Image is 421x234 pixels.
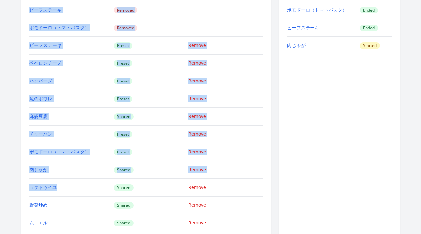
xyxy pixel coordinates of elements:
[188,220,206,226] a: Remove
[29,95,52,102] a: 魚のポワレ
[188,131,206,137] a: Remove
[29,202,48,208] a: 野菜炒め
[29,149,89,155] a: ポモドーロ（トマトパスタ）
[360,42,380,49] span: Started
[114,78,132,84] span: Preset
[188,166,206,173] a: Remove
[29,42,62,48] a: ビーフステーキ
[188,60,206,66] a: Remove
[188,113,206,119] a: Remove
[29,113,48,119] a: 麻婆豆腐
[114,149,132,155] span: Preset
[29,60,62,66] a: ペペロンチーノ
[360,25,378,31] span: Ended
[114,113,134,120] span: Shared
[114,167,134,173] span: Shared
[360,7,378,13] span: Ended
[114,131,132,138] span: Preset
[114,42,132,49] span: Preset
[29,7,62,13] a: ビーフステーキ
[29,131,52,137] a: チャーハン
[29,166,48,173] a: 肉じゃが
[188,78,206,84] a: Remove
[188,42,206,48] a: Remove
[287,42,306,48] a: 肉じゃが
[188,184,206,190] a: Remove
[188,149,206,155] a: Remove
[114,7,137,13] span: Removed
[287,7,347,13] a: ポモドーロ（トマトパスタ）
[114,202,134,209] span: Shared
[29,184,57,190] a: ラタトゥイユ
[29,220,48,226] a: ムニエル
[29,78,52,84] a: ハンバーグ
[114,184,134,191] span: Shared
[114,25,137,31] span: Removed
[114,220,134,226] span: Shared
[188,95,206,102] a: Remove
[29,24,89,31] a: ポモドーロ（トマトパスタ）
[114,60,132,67] span: Preset
[114,96,132,102] span: Preset
[188,202,206,208] a: Remove
[287,24,319,31] a: ビーフステーキ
